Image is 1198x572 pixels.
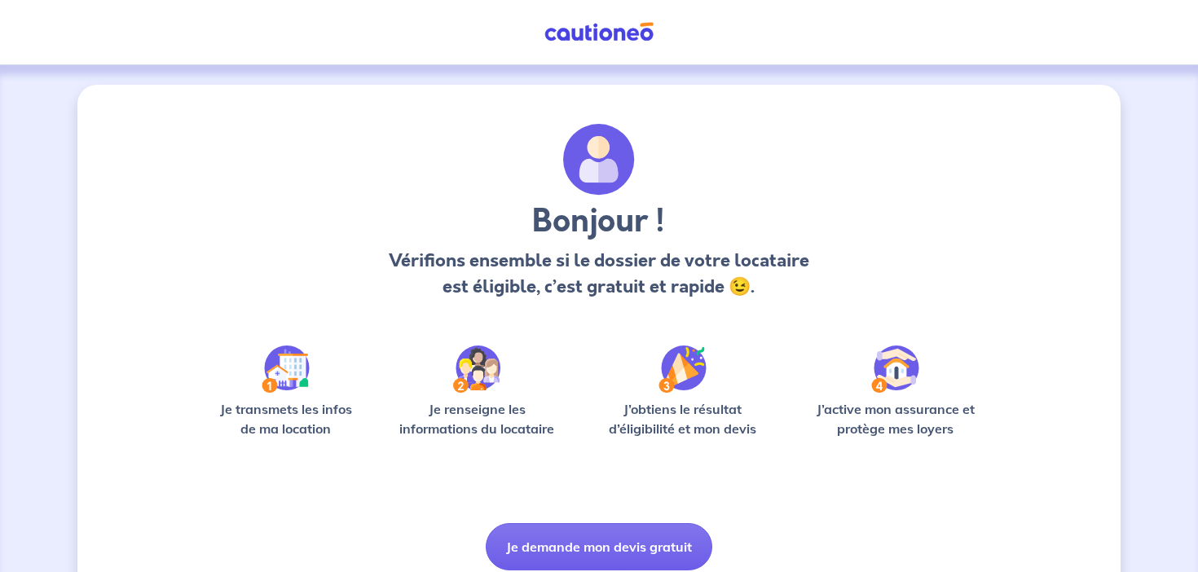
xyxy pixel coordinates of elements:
[390,399,565,438] p: Je renseigne les informations du locataire
[384,202,813,241] h3: Bonjour !
[658,345,707,393] img: /static/f3e743aab9439237c3e2196e4328bba9/Step-3.svg
[453,345,500,393] img: /static/c0a346edaed446bb123850d2d04ad552/Step-2.svg
[800,399,990,438] p: J’active mon assurance et protège mes loyers
[538,22,660,42] img: Cautioneo
[591,399,775,438] p: J’obtiens le résultat d’éligibilité et mon devis
[563,124,635,196] img: archivate
[384,248,813,300] p: Vérifions ensemble si le dossier de votre locataire est éligible, c’est gratuit et rapide 😉.
[262,345,310,393] img: /static/90a569abe86eec82015bcaae536bd8e6/Step-1.svg
[871,345,919,393] img: /static/bfff1cf634d835d9112899e6a3df1a5d/Step-4.svg
[208,399,363,438] p: Je transmets les infos de ma location
[486,523,712,570] button: Je demande mon devis gratuit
